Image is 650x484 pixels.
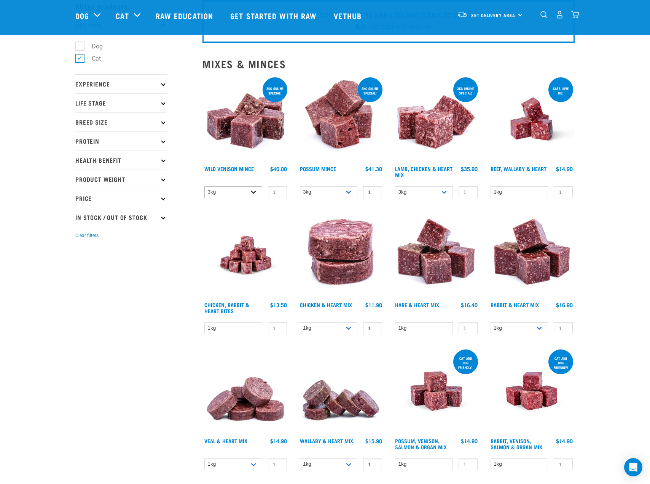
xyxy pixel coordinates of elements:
[223,0,326,31] a: Get started with Raw
[363,322,382,334] input: 1
[489,76,575,162] img: Raw Essentials 2024 July2572 Beef Wallaby Heart
[202,348,289,434] img: 1152 Veal Heart Medallions 01
[548,83,573,99] div: Cats love me!
[556,302,573,308] div: $16.90
[453,83,478,99] div: 3kg online special!
[75,189,167,208] p: Price
[363,186,382,198] input: 1
[300,303,352,306] a: Chicken & Heart Mix
[624,458,642,476] div: Open Intercom Messenger
[393,76,480,162] img: 1124 Lamb Chicken Heart Mix 01
[556,11,564,19] img: user.png
[80,42,106,51] label: Dog
[300,439,353,442] a: Wallaby & Heart Mix
[459,322,478,334] input: 1
[365,438,382,444] div: $15.90
[298,212,384,298] img: Chicken and Heart Medallions
[270,166,287,172] div: $40.00
[548,353,573,373] div: Cat and dog friendly!
[461,166,478,172] div: $35.90
[75,74,167,93] p: Experience
[453,353,478,373] div: cat and dog friendly!
[204,167,254,170] a: Wild Venison Mince
[491,167,546,170] a: Beef, Wallaby & Heart
[204,303,249,312] a: Chicken, Rabbit & Heart Bites
[365,166,382,172] div: $41.30
[75,112,167,131] p: Breed Size
[395,303,439,306] a: Hare & Heart Mix
[489,212,575,298] img: 1087 Rabbit Heart Cubes 01
[489,348,575,434] img: Rabbit Venison Salmon Organ 1688
[459,458,478,470] input: 1
[395,439,447,448] a: Possum, Venison, Salmon & Organ Mix
[270,302,287,308] div: $13.50
[75,208,167,227] p: In Stock / Out Of Stock
[80,54,104,63] label: Cat
[461,438,478,444] div: $14.90
[459,186,478,198] input: 1
[554,458,573,470] input: 1
[554,186,573,198] input: 1
[363,458,382,470] input: 1
[116,10,129,21] a: Cat
[571,11,579,19] img: home-icon@2x.png
[75,170,167,189] p: Product Weight
[75,151,167,170] p: Health Benefit
[75,131,167,151] p: Protein
[365,302,382,308] div: $11.90
[268,458,287,470] input: 1
[298,348,384,434] img: 1093 Wallaby Heart Medallions 01
[75,10,89,21] a: Dog
[270,438,287,444] div: $14.90
[556,166,573,172] div: $14.90
[326,0,371,31] a: Vethub
[556,438,573,444] div: $14.90
[491,439,542,448] a: Rabbit, Venison, Salmon & Organ Mix
[471,14,515,17] span: Set Delivery Area
[75,232,99,239] button: Clear filters
[554,322,573,334] input: 1
[202,76,289,162] img: Pile Of Cubed Wild Venison Mince For Pets
[148,0,223,31] a: Raw Education
[202,212,289,298] img: Chicken Rabbit Heart 1609
[393,212,480,298] img: Pile Of Cubed Hare Heart For Pets
[461,302,478,308] div: $16.40
[491,303,539,306] a: Rabbit & Heart Mix
[395,167,452,176] a: Lamb, Chicken & Heart Mix
[358,83,382,99] div: 3kg online special!
[202,58,575,70] h2: Mixes & Minces
[268,186,287,198] input: 1
[75,93,167,112] p: Life Stage
[393,348,480,434] img: Possum Venison Salmon Organ 1626
[540,11,548,18] img: home-icon-1@2x.png
[268,322,287,334] input: 1
[457,11,467,18] img: van-moving.png
[263,83,287,99] div: 3kg online special!
[204,439,247,442] a: Veal & Heart Mix
[300,167,336,170] a: Possum Mince
[298,76,384,162] img: 1102 Possum Mince 01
